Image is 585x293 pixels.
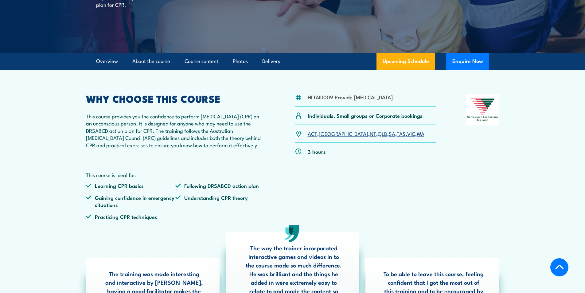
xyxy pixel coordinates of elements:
img: Nationally Recognised Training logo. [466,94,499,125]
a: Photos [233,53,248,69]
a: SA [389,130,395,137]
p: This course provides you the confidence to perform [MEDICAL_DATA] (CPR) on an unconscious person.... [86,113,265,148]
p: 3 hours [308,148,326,155]
p: Individuals, Small groups or Corporate bookings [308,112,423,119]
a: Upcoming Schedule [376,53,435,70]
a: [GEOGRAPHIC_DATA] [319,130,368,137]
h2: WHY CHOOSE THIS COURSE [86,94,265,103]
a: About the course [132,53,170,69]
li: Learning CPR basics [86,182,176,189]
a: Delivery [262,53,280,69]
a: Course content [185,53,218,69]
a: QLD [378,130,387,137]
a: NT [370,130,376,137]
a: ACT [308,130,317,137]
p: , , , , , , , [308,130,424,137]
li: Following DRSABCD action plan [175,182,265,189]
a: WA [417,130,424,137]
a: VIC [407,130,415,137]
a: TAS [397,130,406,137]
p: This course is ideal for: [86,171,265,178]
button: Enquire Now [446,53,489,70]
a: Overview [96,53,118,69]
li: Understanding CPR theory [175,194,265,208]
li: Practicing CPR techniques [86,213,176,220]
li: HLTAID009 Provide [MEDICAL_DATA] [308,93,393,101]
li: Gaining confidence in emergency situations [86,194,176,208]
